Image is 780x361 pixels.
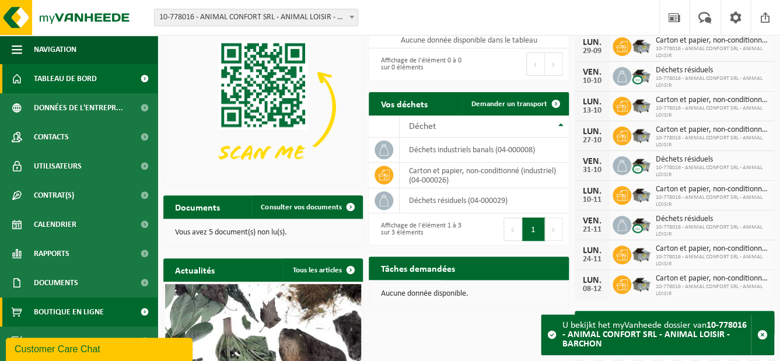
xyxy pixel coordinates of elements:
span: Déchets résiduels [656,66,768,75]
div: Affichage de l'élément 0 à 0 sur 0 éléments [375,51,463,77]
div: 13-10 [580,107,604,115]
span: Déchets résiduels [656,215,768,224]
h2: Actualités [163,258,226,281]
div: Affichage de l'élément 1 à 3 sur 3 éléments [375,216,463,242]
div: 08-12 [580,285,604,293]
p: Aucune donnée disponible. [380,290,557,298]
img: WB-5000-GAL-GY-01 [631,274,651,293]
span: 10-778016 - ANIMAL CONFORT SRL - ANIMAL LOISIR [656,283,768,297]
td: Aucune donnée disponible dans le tableau [369,32,568,48]
p: Vous avez 5 document(s) non lu(s). [175,229,351,237]
img: WB-5000-CU [631,214,651,234]
img: WB-5000-GAL-GY-01 [631,36,651,55]
span: Contrat(s) [34,181,74,210]
span: Tableau de bord [34,64,97,93]
td: déchets résiduels (04-000029) [400,188,568,213]
span: Carton et papier, non-conditionné (industriel) [656,244,768,254]
div: LUN. [580,127,604,136]
span: Conditions d'accepta... [34,327,122,356]
span: Déchet [408,122,435,131]
a: Tous les articles [283,258,362,282]
span: Documents [34,268,78,297]
div: 21-11 [580,226,604,234]
span: 10-778016 - ANIMAL CONFORT SRL - ANIMAL LOISIR [656,105,768,119]
strong: 10-778016 - ANIMAL CONFORT SRL - ANIMAL LOISIR - BARCHON [562,321,747,349]
span: 10-778016 - ANIMAL CONFORT SRL - ANIMAL LOISIR - BARCHON [155,9,358,26]
span: 10-778016 - ANIMAL CONFORT SRL - ANIMAL LOISIR [656,45,768,59]
button: 1 [522,218,545,241]
div: LUN. [580,97,604,107]
span: 10-778016 - ANIMAL CONFORT SRL - ANIMAL LOISIR [656,224,768,238]
span: 10-778016 - ANIMAL CONFORT SRL - ANIMAL LOISIR [656,75,768,89]
span: Carton et papier, non-conditionné (industriel) [656,185,768,194]
h2: Vos déchets [369,92,439,115]
span: Carton et papier, non-conditionné (industriel) [656,96,768,105]
span: Données de l'entrepr... [34,93,123,122]
span: Carton et papier, non-conditionné (industriel) [656,125,768,135]
div: LUN. [580,276,604,285]
span: Demander un transport [471,100,547,108]
span: Carton et papier, non-conditionné (industriel) [656,36,768,45]
div: VEN. [580,216,604,226]
div: VEN. [580,157,604,166]
img: WB-5000-GAL-GY-01 [631,95,651,115]
div: VEN. [580,68,604,77]
div: LUN. [580,246,604,255]
span: Calendrier [34,210,76,239]
img: Download de VHEPlus App [163,32,363,182]
div: U bekijkt het myVanheede dossier van [562,315,751,355]
div: LUN. [580,187,604,196]
a: Demander un transport [462,92,568,115]
img: WB-5000-GAL-GY-01 [631,184,651,204]
div: LUN. [580,38,604,47]
img: WB-5000-CU [631,155,651,174]
div: 27-10 [580,136,604,145]
span: 10-778016 - ANIMAL CONFORT SRL - ANIMAL LOISIR [656,164,768,178]
button: Previous [503,218,522,241]
span: Carton et papier, non-conditionné (industriel) [656,274,768,283]
span: Navigation [34,35,76,64]
div: 10-11 [580,196,604,204]
span: 10-778016 - ANIMAL CONFORT SRL - ANIMAL LOISIR [656,254,768,268]
div: 24-11 [580,255,604,264]
h2: Documents [163,195,232,218]
div: 29-09 [580,47,604,55]
img: WB-5000-GAL-GY-01 [631,244,651,264]
span: Utilisateurs [34,152,82,181]
img: WB-5000-CU [631,65,651,85]
span: 10-778016 - ANIMAL CONFORT SRL - ANIMAL LOISIR - BARCHON [154,9,358,26]
span: Consulter vos documents [261,204,341,211]
span: Rapports [34,239,69,268]
h2: Tâches demandées [369,257,466,279]
td: déchets industriels banals (04-000008) [400,138,568,163]
span: Boutique en ligne [34,297,104,327]
span: 10-778016 - ANIMAL CONFORT SRL - ANIMAL LOISIR [656,135,768,149]
td: carton et papier, non-conditionné (industriel) (04-000026) [400,163,568,188]
iframe: chat widget [6,335,195,361]
div: 10-10 [580,77,604,85]
button: Next [545,52,563,76]
div: 31-10 [580,166,604,174]
span: Contacts [34,122,69,152]
img: WB-5000-GAL-GY-01 [631,125,651,145]
button: Previous [526,52,545,76]
h2: Rapports 2025 / 2024 [575,311,683,334]
a: Consulter vos documents [251,195,362,219]
span: 10-778016 - ANIMAL CONFORT SRL - ANIMAL LOISIR [656,194,768,208]
button: Next [545,218,563,241]
span: Déchets résiduels [656,155,768,164]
